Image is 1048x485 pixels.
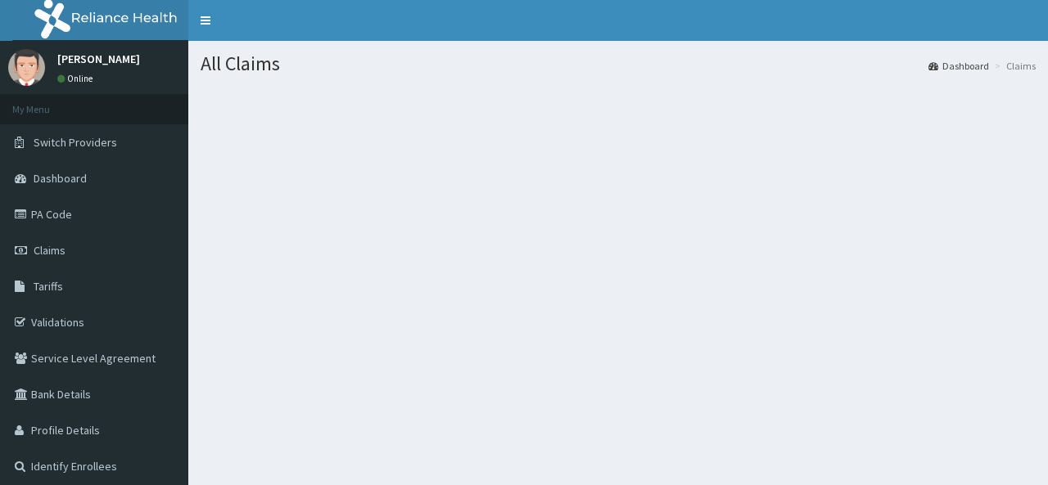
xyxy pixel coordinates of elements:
[34,243,65,258] span: Claims
[928,59,989,73] a: Dashboard
[34,279,63,294] span: Tariffs
[991,59,1036,73] li: Claims
[201,53,1036,74] h1: All Claims
[34,171,87,186] span: Dashboard
[57,73,97,84] a: Online
[34,135,117,150] span: Switch Providers
[57,53,140,65] p: [PERSON_NAME]
[8,49,45,86] img: User Image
